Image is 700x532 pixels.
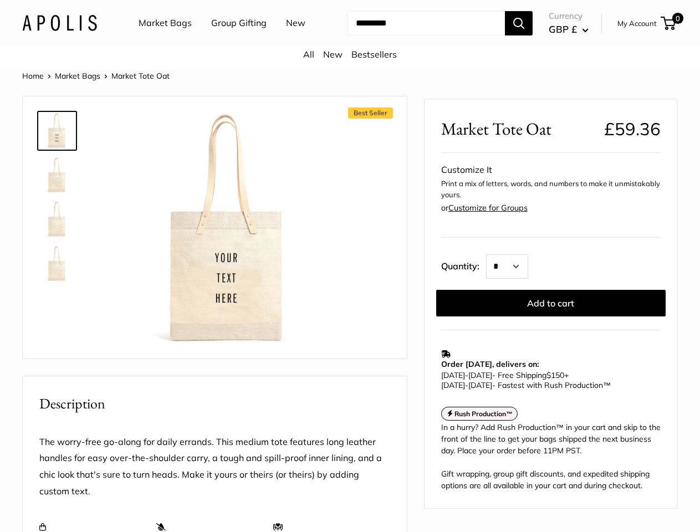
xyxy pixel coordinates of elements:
a: Market Tote Oat [37,199,77,239]
a: Customize for Groups [448,203,528,213]
div: In a hurry? Add Rush Production™ in your cart and skip to the front of the line to get your bags ... [441,422,661,492]
label: Quantity: [441,251,486,279]
strong: Rush Production™ [454,410,513,418]
nav: Breadcrumb [22,69,170,83]
img: Market Tote Oat [111,113,345,347]
img: Market Tote Oat [39,157,75,193]
a: Market Tote Oat [37,155,77,195]
img: Market Tote Oat [39,113,75,149]
span: Currency [549,8,589,24]
a: Market Tote Oat [37,244,77,284]
div: Customize It [441,162,661,178]
span: 0 [672,13,683,24]
span: [DATE] [468,370,492,380]
img: Market Tote Oat [39,246,75,282]
button: GBP £ [549,21,589,38]
span: Best Seller [348,108,393,119]
span: [DATE] [441,370,465,380]
span: £59.36 [604,118,661,140]
a: Market Tote Oat [37,111,77,151]
a: Group Gifting [211,15,267,32]
a: New [286,15,305,32]
span: - [465,380,468,390]
a: Home [22,71,44,81]
a: 0 [662,17,676,30]
div: or [441,201,528,216]
a: Market Bags [55,71,100,81]
img: Apolis [22,15,97,31]
span: GBP £ [549,23,577,35]
span: Market Tote Oat [441,119,596,139]
a: Market Bags [139,15,192,32]
a: New [323,49,343,60]
span: [DATE] [468,380,492,390]
span: [DATE] [441,380,465,390]
span: - [465,370,468,380]
button: Search [505,11,533,35]
span: - Fastest with Rush Production™ [441,380,611,390]
h2: Description [39,393,390,415]
a: Bestsellers [351,49,397,60]
input: Search... [347,11,505,35]
span: $150 [546,370,564,380]
strong: Order [DATE], delivers on: [441,359,539,369]
p: Print a mix of letters, words, and numbers to make it unmistakably yours. [441,178,661,200]
a: All [303,49,314,60]
p: - Free Shipping + [441,370,655,390]
a: My Account [617,17,657,30]
span: Market Tote Oat [111,71,170,81]
img: Market Tote Oat [39,202,75,237]
button: Add to cart [436,290,666,316]
p: The worry-free go-along for daily errands. This medium tote features long leather handles for eas... [39,434,390,500]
